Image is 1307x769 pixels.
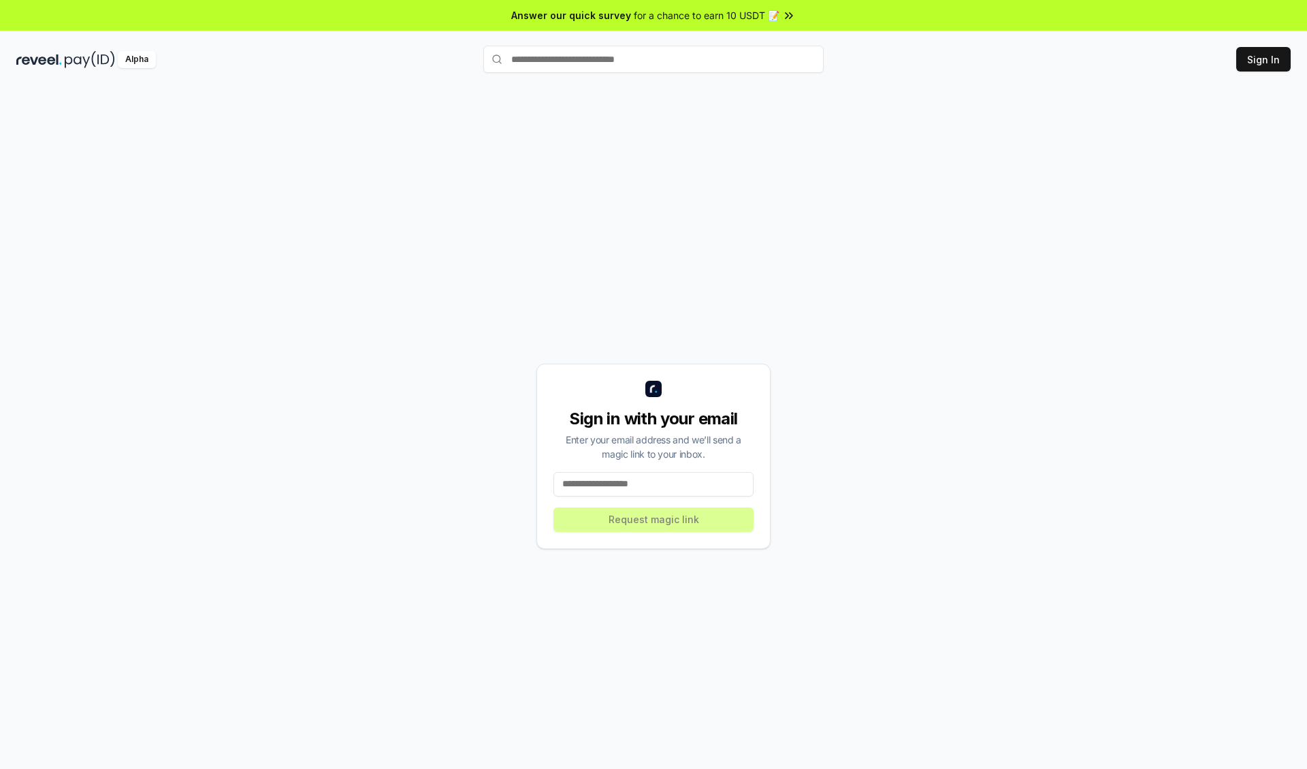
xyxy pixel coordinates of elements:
div: Enter your email address and we’ll send a magic link to your inbox. [553,433,754,461]
img: reveel_dark [16,51,62,68]
img: pay_id [65,51,115,68]
button: Sign In [1236,47,1291,72]
div: Sign in with your email [553,408,754,430]
img: logo_small [645,381,662,397]
span: Answer our quick survey [511,8,631,22]
span: for a chance to earn 10 USDT 📝 [634,8,779,22]
div: Alpha [118,51,156,68]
